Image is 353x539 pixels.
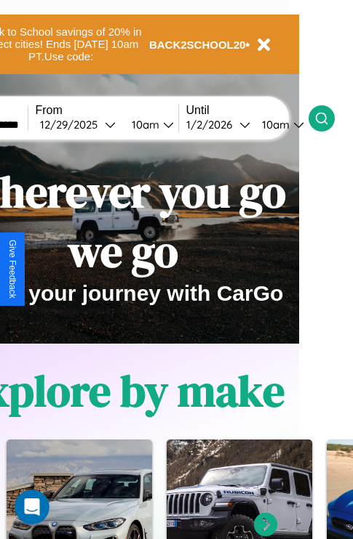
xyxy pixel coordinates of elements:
label: From [36,104,178,117]
button: 12/29/2025 [36,117,120,132]
b: BACK2SCHOOL20 [149,38,246,51]
div: 10am [124,118,163,131]
div: Give Feedback [7,240,17,299]
label: Until [186,104,309,117]
iframe: Intercom live chat [15,490,49,524]
div: 12 / 29 / 2025 [40,118,105,131]
div: 1 / 2 / 2026 [186,118,239,131]
button: 10am [120,117,178,132]
button: 10am [250,117,309,132]
div: 10am [255,118,293,131]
